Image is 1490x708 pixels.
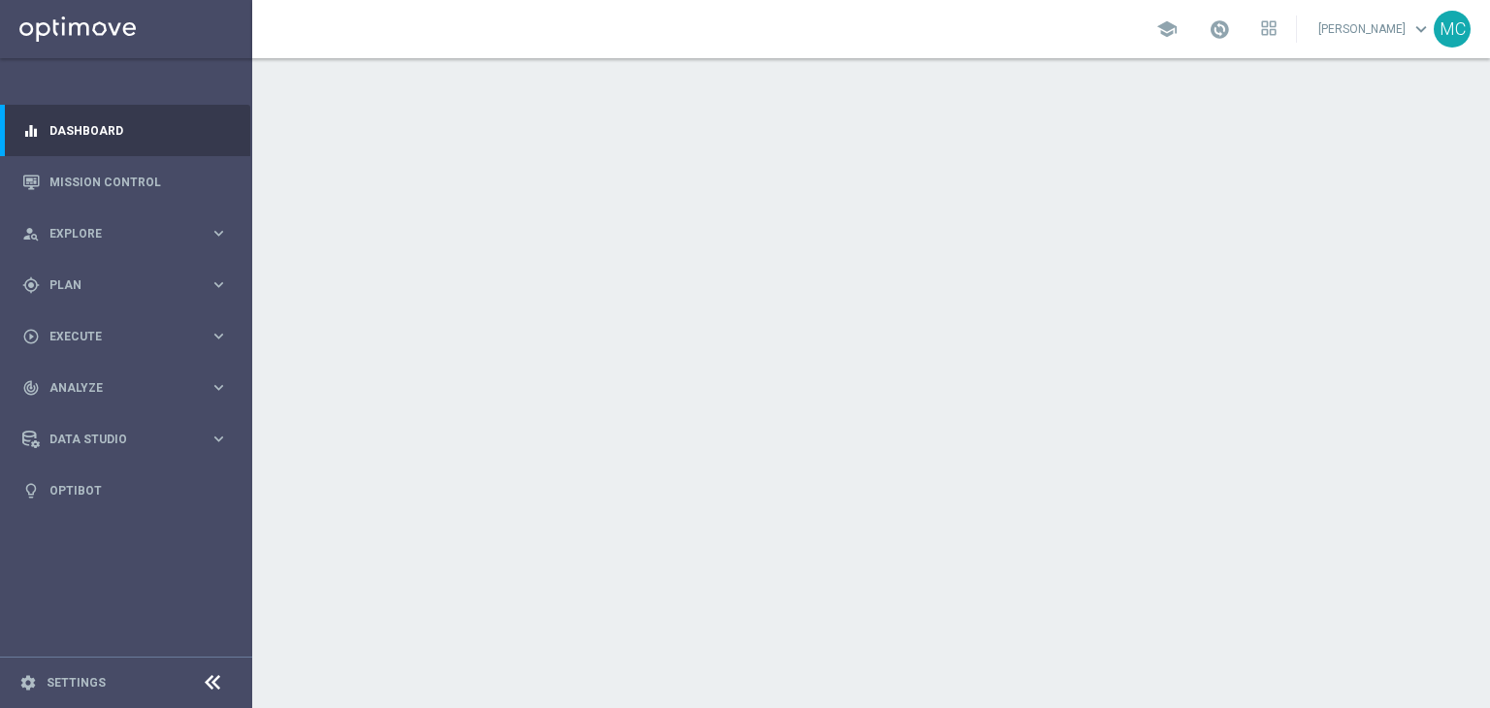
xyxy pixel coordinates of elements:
a: [PERSON_NAME]keyboard_arrow_down [1316,15,1434,44]
i: play_circle_outline [22,328,40,345]
a: Dashboard [49,105,228,156]
button: track_changes Analyze keyboard_arrow_right [21,380,229,396]
i: gps_fixed [22,276,40,294]
button: equalizer Dashboard [21,123,229,139]
div: Mission Control [22,156,228,208]
button: play_circle_outline Execute keyboard_arrow_right [21,329,229,344]
span: Execute [49,331,210,342]
span: school [1156,18,1178,40]
span: Analyze [49,382,210,394]
i: keyboard_arrow_right [210,378,228,397]
a: Settings [47,677,106,689]
div: Data Studio [22,431,210,448]
div: MC [1434,11,1471,48]
span: Data Studio [49,434,210,445]
span: Explore [49,228,210,240]
button: Mission Control [21,175,229,190]
button: person_search Explore keyboard_arrow_right [21,226,229,241]
i: keyboard_arrow_right [210,275,228,294]
div: Plan [22,276,210,294]
button: Data Studio keyboard_arrow_right [21,432,229,447]
a: Mission Control [49,156,228,208]
div: Analyze [22,379,210,397]
i: track_changes [22,379,40,397]
i: equalizer [22,122,40,140]
div: Explore [22,225,210,242]
i: lightbulb [22,482,40,499]
i: settings [19,674,37,692]
i: person_search [22,225,40,242]
button: gps_fixed Plan keyboard_arrow_right [21,277,229,293]
span: Plan [49,279,210,291]
span: keyboard_arrow_down [1410,18,1432,40]
button: lightbulb Optibot [21,483,229,499]
div: Optibot [22,465,228,516]
i: keyboard_arrow_right [210,224,228,242]
a: Optibot [49,465,228,516]
i: keyboard_arrow_right [210,430,228,448]
div: Dashboard [22,105,228,156]
i: keyboard_arrow_right [210,327,228,345]
div: Execute [22,328,210,345]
